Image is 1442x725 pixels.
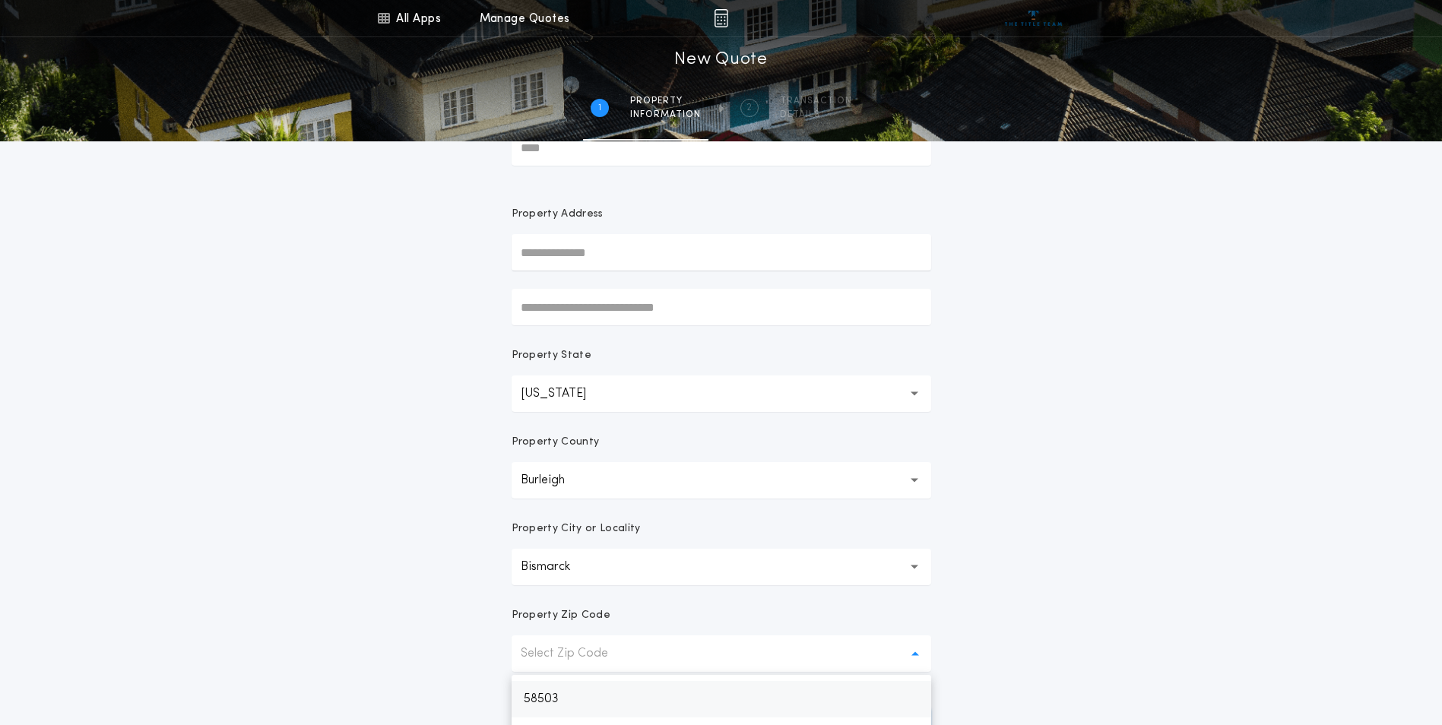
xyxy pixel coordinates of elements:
[1005,11,1062,26] img: vs-icon
[512,549,931,585] button: Bismarck
[512,681,931,717] p: 58503
[512,462,931,499] button: Burleigh
[521,558,594,576] p: Bismarck
[780,95,852,107] span: Transaction
[512,129,931,166] input: Prepared For
[630,109,701,121] span: information
[780,109,852,121] span: details
[512,608,610,623] p: Property Zip Code
[512,207,931,222] p: Property Address
[512,375,931,412] button: [US_STATE]
[746,102,752,114] h2: 2
[674,48,767,72] h1: New Quote
[521,471,589,489] p: Burleigh
[630,95,701,107] span: Property
[512,348,591,363] p: Property State
[598,102,601,114] h2: 1
[512,435,600,450] p: Property County
[714,9,728,27] img: img
[521,385,610,403] p: [US_STATE]
[512,635,931,672] button: Select Zip Code
[521,644,632,663] p: Select Zip Code
[512,521,641,537] p: Property City or Locality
